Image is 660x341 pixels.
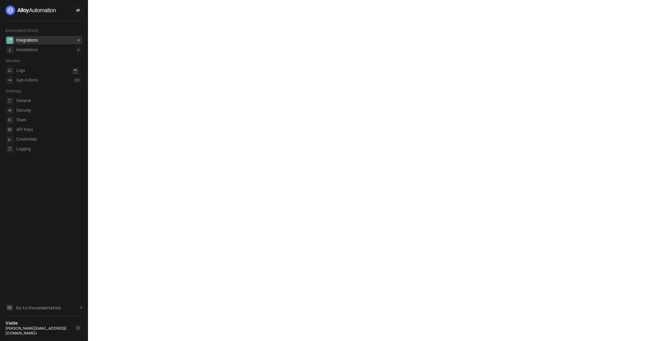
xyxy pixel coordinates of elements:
[16,305,61,311] span: Go to Documentation
[5,5,82,15] a: logo
[76,8,80,12] span: icon-swap
[5,28,38,33] span: Embedded iPaaS
[16,47,38,53] div: Installations
[5,304,82,312] a: Knowledge Base
[6,126,13,133] span: api-key
[16,77,38,83] div: App Actions
[5,320,70,326] div: Viable
[16,135,81,143] span: Credentials
[16,68,25,74] div: Logs
[5,326,70,335] div: [PERSON_NAME][EMAIL_ADDRESS][DOMAIN_NAME] •
[6,77,13,84] span: icon-app-actions
[72,68,79,75] span: icon-loader
[6,136,13,143] span: credentials
[6,67,13,74] span: icon-logs
[6,145,13,153] span: logging
[5,88,21,93] span: Settings
[76,326,80,330] span: logout
[6,46,13,54] span: installations
[6,97,13,104] span: general
[16,37,38,43] div: Integrations
[6,117,13,124] span: team
[5,58,21,63] span: Monitor
[16,116,81,124] span: Team
[5,5,56,15] img: logo
[77,305,84,311] span: document-arrow
[76,37,81,43] div: 0
[16,97,81,105] span: General
[16,125,81,134] span: API Keys
[6,37,13,44] span: integrations
[6,107,13,114] span: security
[16,145,81,153] span: Logging
[76,47,81,53] div: 0
[6,304,13,311] span: documentation
[16,106,81,114] span: Security
[74,77,81,83] div: 0 %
